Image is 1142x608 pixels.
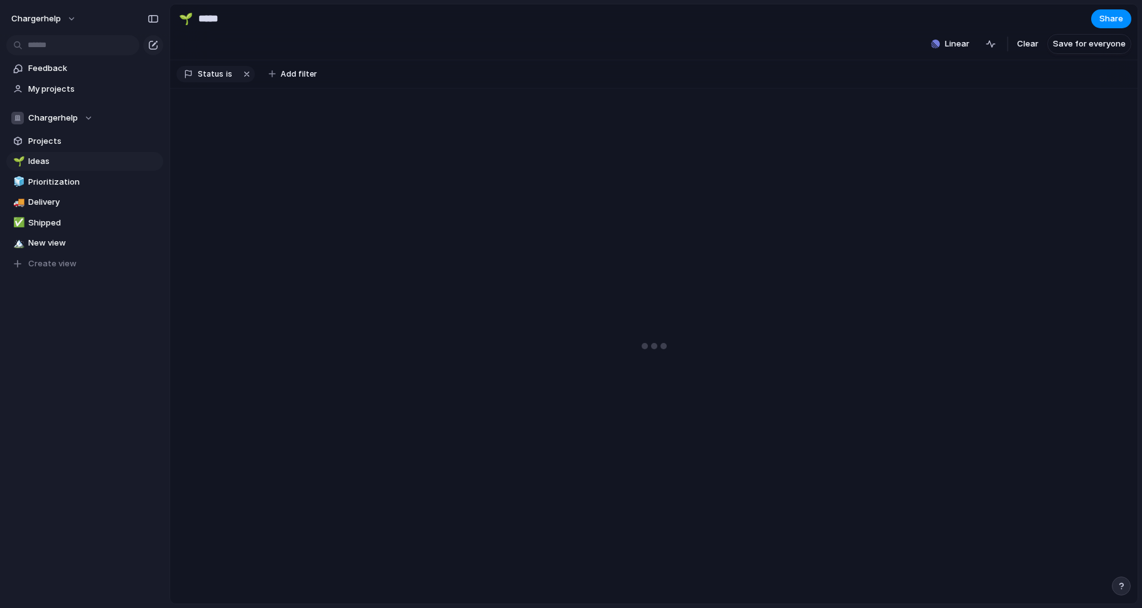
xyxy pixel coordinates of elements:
span: New view [28,237,159,249]
span: Shipped [28,217,159,229]
span: chargerhelp [11,13,61,25]
a: Projects [6,132,163,151]
button: Add filter [261,65,325,83]
a: Feedback [6,59,163,78]
span: Status [198,68,224,80]
span: Chargerhelp [28,112,78,124]
button: 🚚 [11,196,24,209]
button: ✅ [11,217,24,229]
div: 🌱 [13,155,22,169]
button: 🧊 [11,176,24,188]
span: Clear [1017,38,1038,50]
span: Prioritization [28,176,159,188]
button: Chargerhelp [6,109,163,128]
button: Save for everyone [1047,34,1131,54]
button: chargerhelp [6,9,83,29]
span: Projects [28,135,159,148]
button: 🏔️ [11,237,24,249]
span: Feedback [28,62,159,75]
button: 🌱 [176,9,196,29]
span: My projects [28,83,159,95]
span: Add filter [281,68,317,80]
span: Delivery [28,196,159,209]
a: 🧊Prioritization [6,173,163,192]
span: Share [1099,13,1123,25]
button: Share [1091,9,1131,28]
a: 🌱Ideas [6,152,163,171]
span: Create view [28,258,77,270]
a: 🏔️New view [6,234,163,252]
button: Clear [1012,34,1043,54]
div: 🏔️ [13,236,22,251]
a: 🚚Delivery [6,193,163,212]
span: Save for everyone [1053,38,1126,50]
div: 🚚 [13,195,22,210]
button: is [224,67,235,81]
button: 🌱 [11,155,24,168]
div: 🌱 [179,10,193,27]
div: ✅ [13,215,22,230]
a: My projects [6,80,163,99]
button: Linear [926,35,974,53]
span: is [226,68,232,80]
span: Ideas [28,155,159,168]
button: Create view [6,254,163,273]
a: ✅Shipped [6,214,163,232]
div: 🧊 [13,175,22,189]
span: Linear [945,38,969,50]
